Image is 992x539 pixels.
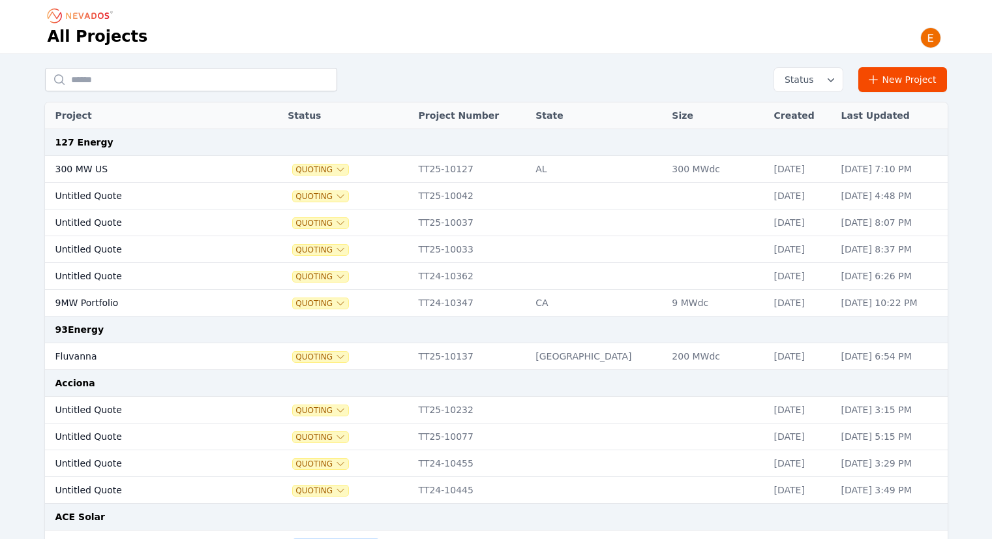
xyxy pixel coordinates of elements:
[665,343,767,370] td: 200 MWdc
[293,191,348,202] button: Quoting
[412,423,530,450] td: TT25-10077
[45,477,948,504] tr: Untitled QuoteQuotingTT24-10445[DATE][DATE] 3:49 PM
[412,290,530,316] td: TT24-10347
[774,68,843,91] button: Status
[835,397,948,423] td: [DATE] 3:15 PM
[45,263,249,290] td: Untitled Quote
[412,209,530,236] td: TT25-10037
[45,290,948,316] tr: 9MW PortfolioQuotingTT24-10347CA9 MWdc[DATE][DATE] 10:22 PM
[45,209,948,236] tr: Untitled QuoteQuotingTT25-10037[DATE][DATE] 8:07 PM
[293,218,348,228] button: Quoting
[835,263,948,290] td: [DATE] 6:26 PM
[45,504,948,531] td: ACE Solar
[920,27,941,48] img: Emily Walker
[529,343,665,370] td: [GEOGRAPHIC_DATA]
[45,129,948,156] td: 127 Energy
[529,290,665,316] td: CA
[45,343,948,370] tr: FluvannaQuotingTT25-10137[GEOGRAPHIC_DATA]200 MWdc[DATE][DATE] 6:54 PM
[293,298,348,309] button: Quoting
[281,102,412,129] th: Status
[768,156,835,183] td: [DATE]
[835,423,948,450] td: [DATE] 5:15 PM
[48,5,117,26] nav: Breadcrumb
[858,67,948,92] a: New Project
[45,183,948,209] tr: Untitled QuoteQuotingTT25-10042[DATE][DATE] 4:48 PM
[45,423,249,450] td: Untitled Quote
[293,459,348,469] button: Quoting
[768,423,835,450] td: [DATE]
[835,183,948,209] td: [DATE] 4:48 PM
[835,102,948,129] th: Last Updated
[45,156,948,183] tr: 300 MW USQuotingTT25-10127AL300 MWdc[DATE][DATE] 7:10 PM
[835,236,948,263] td: [DATE] 8:37 PM
[293,271,348,282] button: Quoting
[45,397,948,423] tr: Untitled QuoteQuotingTT25-10232[DATE][DATE] 3:15 PM
[529,102,665,129] th: State
[412,183,530,209] td: TT25-10042
[412,397,530,423] td: TT25-10232
[412,156,530,183] td: TT25-10127
[45,397,249,423] td: Untitled Quote
[412,343,530,370] td: TT25-10137
[45,102,249,129] th: Project
[529,156,665,183] td: AL
[293,164,348,175] button: Quoting
[768,477,835,504] td: [DATE]
[768,263,835,290] td: [DATE]
[45,183,249,209] td: Untitled Quote
[45,236,948,263] tr: Untitled QuoteQuotingTT25-10033[DATE][DATE] 8:37 PM
[412,102,530,129] th: Project Number
[48,26,148,47] h1: All Projects
[293,245,348,255] button: Quoting
[412,263,530,290] td: TT24-10362
[293,352,348,362] button: Quoting
[293,485,348,496] button: Quoting
[768,343,835,370] td: [DATE]
[45,316,948,343] td: 93Energy
[835,290,948,316] td: [DATE] 10:22 PM
[45,343,249,370] td: Fluvanna
[412,450,530,477] td: TT24-10455
[768,397,835,423] td: [DATE]
[779,73,814,86] span: Status
[768,450,835,477] td: [DATE]
[768,102,835,129] th: Created
[45,236,249,263] td: Untitled Quote
[45,477,249,504] td: Untitled Quote
[665,290,767,316] td: 9 MWdc
[665,156,767,183] td: 300 MWdc
[835,209,948,236] td: [DATE] 8:07 PM
[835,477,948,504] td: [DATE] 3:49 PM
[768,236,835,263] td: [DATE]
[293,405,348,416] button: Quoting
[412,236,530,263] td: TT25-10033
[45,290,249,316] td: 9MW Portfolio
[768,209,835,236] td: [DATE]
[45,450,249,477] td: Untitled Quote
[768,183,835,209] td: [DATE]
[45,263,948,290] tr: Untitled QuoteQuotingTT24-10362[DATE][DATE] 6:26 PM
[45,156,249,183] td: 300 MW US
[45,423,948,450] tr: Untitled QuoteQuotingTT25-10077[DATE][DATE] 5:15 PM
[835,450,948,477] td: [DATE] 3:29 PM
[412,477,530,504] td: TT24-10445
[835,156,948,183] td: [DATE] 7:10 PM
[665,102,767,129] th: Size
[45,370,948,397] td: Acciona
[45,450,948,477] tr: Untitled QuoteQuotingTT24-10455[DATE][DATE] 3:29 PM
[768,290,835,316] td: [DATE]
[835,343,948,370] td: [DATE] 6:54 PM
[45,209,249,236] td: Untitled Quote
[293,432,348,442] button: Quoting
